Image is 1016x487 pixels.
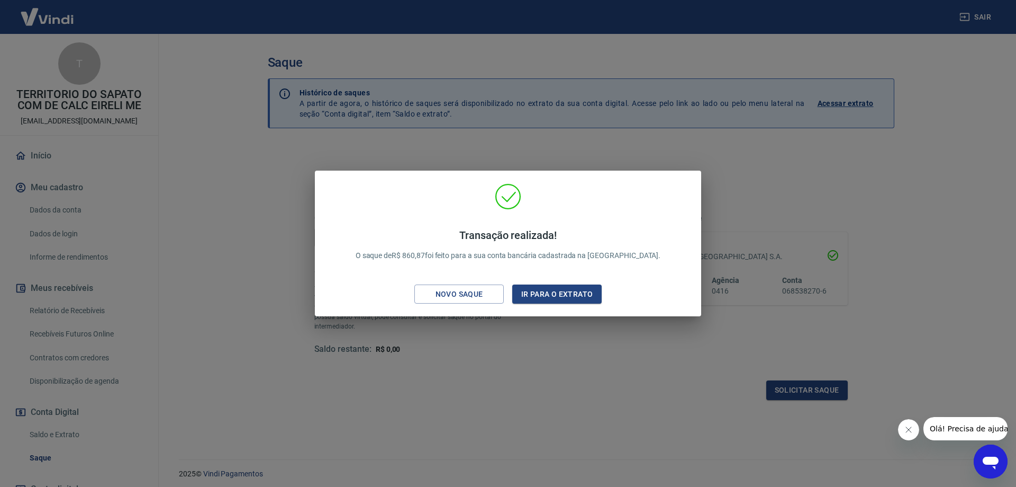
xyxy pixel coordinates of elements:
[974,445,1008,479] iframe: Botão para abrir a janela de mensagens
[923,417,1008,440] iframe: Mensagem da empresa
[414,285,504,304] button: Novo saque
[356,229,661,242] h4: Transação realizada!
[898,419,919,440] iframe: Fechar mensagem
[356,229,661,261] p: O saque de R$ 860,87 foi feito para a sua conta bancária cadastrada na [GEOGRAPHIC_DATA].
[512,285,602,304] button: Ir para o extrato
[423,288,496,301] div: Novo saque
[6,7,89,16] span: Olá! Precisa de ajuda?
